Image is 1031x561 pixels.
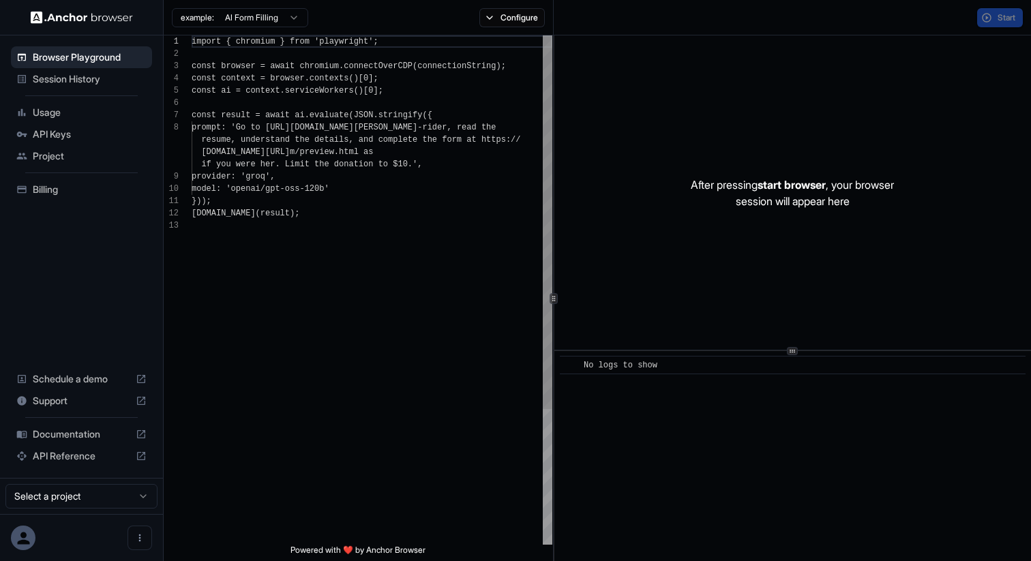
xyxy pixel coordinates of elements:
[192,209,299,218] span: [DOMAIN_NAME](result);
[192,184,329,194] span: model: 'openai/gpt-oss-120b'
[164,207,179,219] div: 12
[181,12,214,23] span: example:
[164,85,179,97] div: 5
[201,160,422,169] span: if you were her. Limit the donation to $10.',
[758,178,826,192] span: start browser
[33,50,147,64] span: Browser Playground
[33,106,147,119] span: Usage
[11,145,152,167] div: Project
[417,123,496,132] span: -rider, read the
[290,545,425,561] span: Powered with ❤️ by Anchor Browser
[201,135,447,145] span: resume, understand the details, and complete the f
[128,526,152,550] button: Open menu
[192,123,417,132] span: prompt: 'Go to [URL][DOMAIN_NAME][PERSON_NAME]
[192,37,378,46] span: import { chromium } from 'playwright';
[447,135,520,145] span: orm at https://
[33,372,130,386] span: Schedule a demo
[164,48,179,60] div: 2
[164,109,179,121] div: 7
[290,147,373,157] span: m/preview.html as
[11,46,152,68] div: Browser Playground
[192,110,432,120] span: const result = await ai.evaluate(JSON.stringify({
[192,172,275,181] span: provider: 'groq',
[33,427,130,441] span: Documentation
[11,390,152,412] div: Support
[479,8,546,27] button: Configure
[164,219,179,232] div: 13
[33,394,130,408] span: Support
[33,127,147,141] span: API Keys
[11,123,152,145] div: API Keys
[11,102,152,123] div: Usage
[33,149,147,163] span: Project
[691,177,894,209] p: After pressing , your browser session will appear here
[164,97,179,109] div: 6
[192,86,383,95] span: const ai = context.serviceWorkers()[0];
[33,183,147,196] span: Billing
[11,445,152,467] div: API Reference
[11,368,152,390] div: Schedule a demo
[164,121,179,134] div: 8
[584,361,657,370] span: No logs to show
[164,60,179,72] div: 3
[11,423,152,445] div: Documentation
[164,183,179,195] div: 10
[164,35,179,48] div: 1
[192,74,378,83] span: const context = browser.contexts()[0];
[33,72,147,86] span: Session History
[192,196,211,206] span: }));
[567,359,573,372] span: ​
[31,11,133,24] img: Anchor Logo
[201,147,290,157] span: [DOMAIN_NAME][URL]
[164,195,179,207] div: 11
[192,61,437,71] span: const browser = await chromium.connectOverCDP(conn
[437,61,506,71] span: ectionString);
[164,72,179,85] div: 4
[33,449,130,463] span: API Reference
[11,179,152,200] div: Billing
[164,170,179,183] div: 9
[11,68,152,90] div: Session History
